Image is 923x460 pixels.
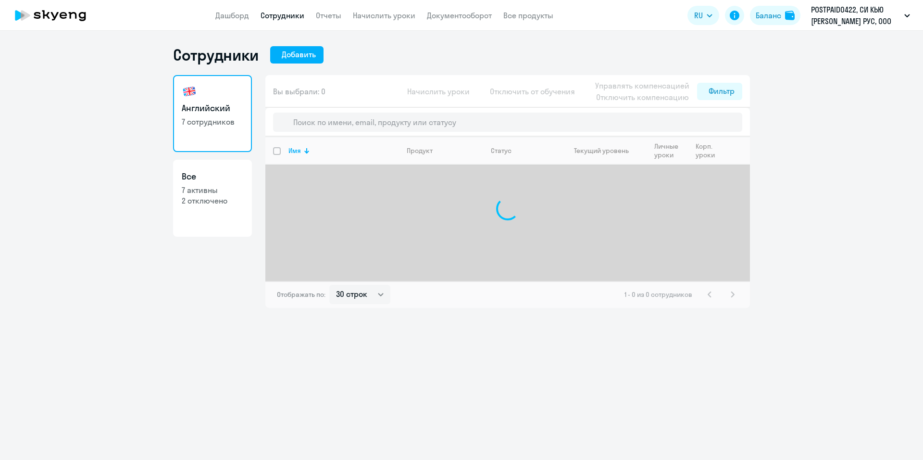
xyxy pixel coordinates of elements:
[709,85,735,97] div: Фильтр
[353,11,415,20] a: Начислить уроки
[785,11,795,20] img: balance
[273,113,742,132] input: Поиск по имени, email, продукту или статусу
[811,4,900,27] p: POSTPAID0422, СИ КЬЮ [PERSON_NAME] РУС, ООО
[273,86,325,97] span: Вы выбрали: 0
[182,185,243,195] p: 7 активны
[565,146,646,155] div: Текущий уровень
[624,290,692,299] span: 1 - 0 из 0 сотрудников
[316,11,341,20] a: Отчеты
[503,11,553,20] a: Все продукты
[182,84,197,99] img: english
[654,142,687,159] div: Личные уроки
[687,6,719,25] button: RU
[182,102,243,115] h3: Английский
[694,10,703,21] span: RU
[282,49,316,60] div: Добавить
[182,116,243,127] p: 7 сотрудников
[270,46,324,64] button: Добавить
[697,83,742,100] button: Фильтр
[491,146,511,155] div: Статус
[173,45,259,64] h1: Сотрудники
[182,170,243,183] h3: Все
[182,195,243,206] p: 2 отключено
[288,146,399,155] div: Имя
[806,4,915,27] button: POSTPAID0422, СИ КЬЮ [PERSON_NAME] РУС, ООО
[574,146,629,155] div: Текущий уровень
[750,6,800,25] button: Балансbalance
[261,11,304,20] a: Сотрудники
[696,142,723,159] div: Корп. уроки
[277,290,325,299] span: Отображать по:
[427,11,492,20] a: Документооборот
[407,146,433,155] div: Продукт
[288,146,301,155] div: Имя
[173,160,252,237] a: Все7 активны2 отключено
[173,75,252,152] a: Английский7 сотрудников
[215,11,249,20] a: Дашборд
[756,10,781,21] div: Баланс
